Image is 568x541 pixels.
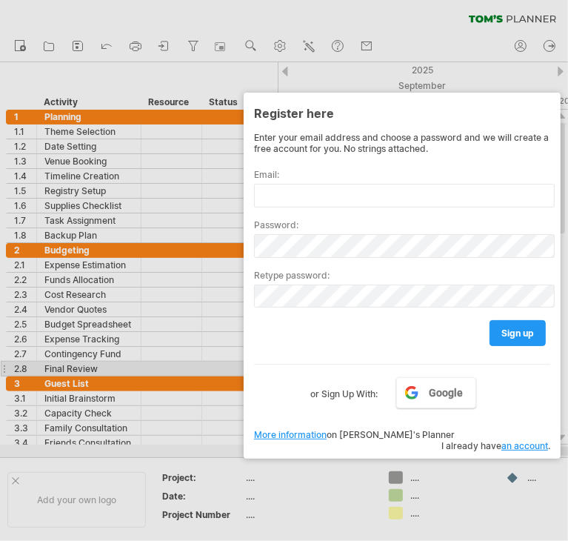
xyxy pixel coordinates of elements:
[311,377,378,402] label: or Sign Up With:
[441,440,550,451] span: I already have .
[254,429,455,440] span: on [PERSON_NAME]'s Planner
[490,320,546,346] a: sign up
[254,99,550,126] div: Register here
[396,377,476,408] a: Google
[254,270,550,281] label: Retype password:
[501,440,548,451] a: an account
[430,387,464,399] span: Google
[254,132,550,154] div: Enter your email address and choose a password and we will create a free account for you. No stri...
[254,429,327,440] a: More information
[254,169,550,180] label: Email:
[254,219,550,230] label: Password:
[501,328,534,339] span: sign up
